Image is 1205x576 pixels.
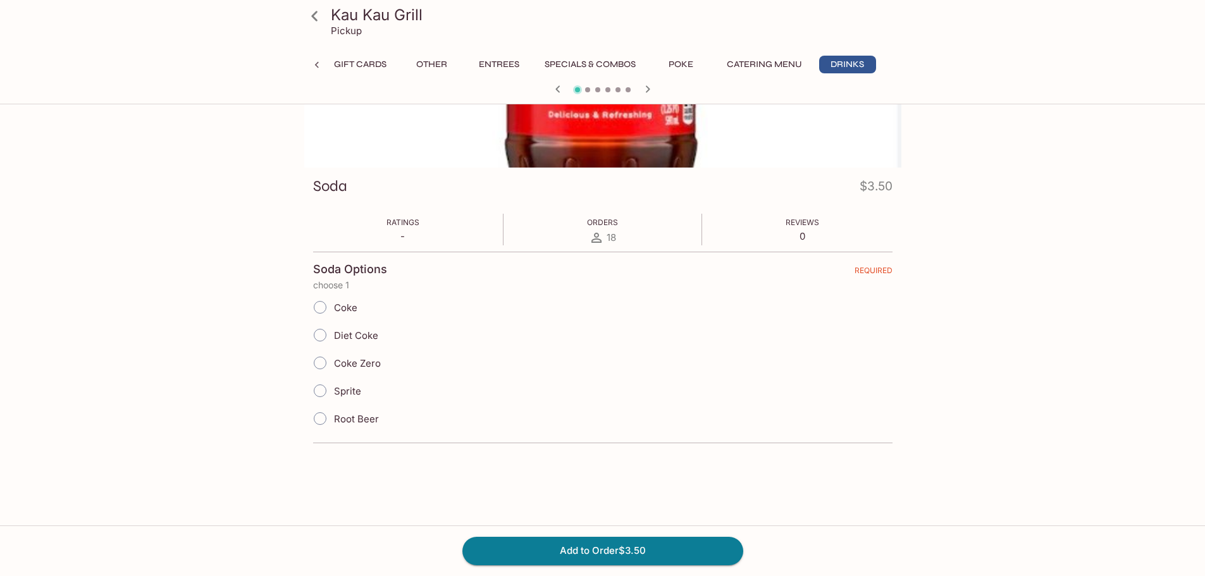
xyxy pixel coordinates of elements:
[313,280,893,290] p: choose 1
[819,56,876,73] button: Drinks
[653,56,710,73] button: Poke
[327,56,393,73] button: Gift Cards
[860,176,893,201] h4: $3.50
[720,56,809,73] button: Catering Menu
[587,218,618,227] span: Orders
[471,56,528,73] button: Entrees
[331,25,362,37] p: Pickup
[334,329,378,341] span: Diet Coke
[334,302,357,314] span: Coke
[538,56,643,73] button: Specials & Combos
[607,231,616,243] span: 18
[334,385,361,397] span: Sprite
[786,218,819,227] span: Reviews
[334,413,379,425] span: Root Beer
[404,56,460,73] button: Other
[313,176,347,196] h3: Soda
[462,537,743,565] button: Add to Order$3.50
[386,218,419,227] span: Ratings
[331,5,896,25] h3: Kau Kau Grill
[855,266,893,280] span: REQUIRED
[386,230,419,242] p: -
[786,230,819,242] p: 0
[334,357,381,369] span: Coke Zero
[313,262,387,276] h4: Soda Options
